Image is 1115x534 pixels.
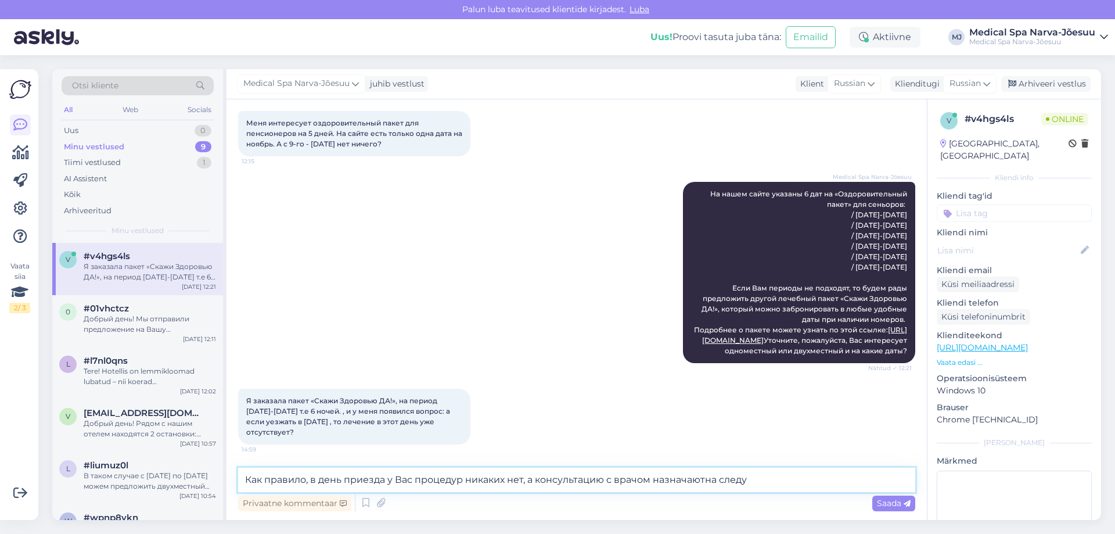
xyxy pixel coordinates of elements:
[937,357,1092,368] p: Vaata edasi ...
[940,138,1069,162] div: [GEOGRAPHIC_DATA], [GEOGRAPHIC_DATA]
[84,513,138,523] span: #wpnp8ykn
[182,282,216,291] div: [DATE] 12:21
[66,360,70,368] span: l
[84,408,204,418] span: vladislavaalatova@gmail.com
[937,385,1092,397] p: Windows 10
[111,225,164,236] span: Minu vestlused
[833,173,912,181] span: Medical Spa Narva-Jõesuu
[64,205,111,217] div: Arhiveeritud
[947,116,951,125] span: v
[937,372,1092,385] p: Operatsioonisüsteem
[84,366,216,387] div: Tere! Hotellis on lemmikloomad lubatud – nii koerad [PERSON_NAME]. Lemmiklooma lisatasu 20 € / pä...
[195,141,211,153] div: 9
[66,464,70,473] span: l
[64,189,81,200] div: Kõik
[9,78,31,101] img: Askly Logo
[84,356,128,366] span: #l7nl0qns
[937,264,1092,277] p: Kliendi email
[937,455,1092,467] p: Märkmed
[850,27,920,48] div: Aktiivne
[626,4,653,15] span: Luba
[969,28,1095,37] div: Medical Spa Narva-Jõesuu
[969,37,1095,46] div: Medical Spa Narva-Jõesuu
[243,77,350,90] span: Medical Spa Narva-Jõesuu
[949,77,981,90] span: Russian
[937,277,1019,292] div: Küsi meiliaadressi
[242,445,285,454] span: 14:59
[197,157,211,169] div: 1
[9,261,30,313] div: Vaata siia
[937,438,1092,448] div: [PERSON_NAME]
[84,261,216,282] div: Я заказала пакет «Скажи Здоровью ДА!», на период [DATE]-[DATE] т.е 6 ночей. , и у меня появился в...
[890,78,940,90] div: Klienditugi
[9,303,30,313] div: 2 / 3
[84,471,216,492] div: В таком случае с [DATE] по [DATE] можем предложить двухместный номер за дополнительную плату - 22...
[937,329,1092,342] p: Klienditeekond
[180,439,216,448] div: [DATE] 10:57
[1001,76,1091,92] div: Arhiveeri vestlus
[650,31,672,42] b: Uus!
[948,29,965,45] div: MJ
[179,492,216,500] div: [DATE] 10:54
[242,157,285,166] span: 12:15
[937,173,1092,183] div: Kliendi info
[84,418,216,439] div: Добрый день! Рядом с нашим отелем находятся 2 остановки: [GEOGRAPHIC_DATA] и Apteek. Выбирайте лю...
[66,255,70,264] span: v
[937,297,1092,309] p: Kliendi telefon
[180,387,216,396] div: [DATE] 12:02
[84,460,128,471] span: #liumuz0l
[66,412,70,421] span: v
[365,78,425,90] div: juhib vestlust
[238,468,915,492] textarea: Как правило, в день приезда у Вас процедур никаких нет, а консультацию с врачом назначаютна следу
[937,190,1092,202] p: Kliendi tag'id
[64,173,107,185] div: AI Assistent
[969,28,1108,46] a: Medical Spa Narva-JõesuuMedical Spa Narva-Jõesuu
[937,414,1092,426] p: Chrome [TECHNICAL_ID]
[834,77,865,90] span: Russian
[694,189,909,355] span: На нашем сайте указаны 6 дат на «Оздоровительный пакет» для сеньоров: / [DATE]-[DATE] / [DATE]-[D...
[84,314,216,335] div: Добрый день! Мы отправили предложение на Вашу электронную почту
[238,496,351,511] div: Privaatne kommentaar
[195,125,211,137] div: 0
[62,102,75,117] div: All
[1041,113,1088,126] span: Online
[64,157,121,169] div: Tiimi vestlused
[796,78,824,90] div: Klient
[965,112,1041,126] div: # v4hgs4ls
[937,342,1028,353] a: [URL][DOMAIN_NAME]
[183,335,216,343] div: [DATE] 12:11
[246,119,464,148] span: Меня интересует оздоровительный пакет для пенсионеров на 5 дней. На сайте есть только одна дата н...
[66,307,70,316] span: 0
[246,396,452,436] span: Я заказала пакет «Скажи Здоровью ДА!», на период [DATE]-[DATE] т.е 6 ночей. , и у меня появился в...
[84,303,129,314] span: #01vhctcz
[937,227,1092,239] p: Kliendi nimi
[937,244,1078,257] input: Lisa nimi
[650,30,781,44] div: Proovi tasuta juba täna:
[84,251,130,261] span: #v4hgs4ls
[937,402,1092,414] p: Brauser
[72,80,118,92] span: Otsi kliente
[786,26,836,48] button: Emailid
[877,498,911,508] span: Saada
[868,364,912,372] span: Nähtud ✓ 12:21
[64,517,72,525] span: w
[185,102,214,117] div: Socials
[120,102,141,117] div: Web
[937,309,1030,325] div: Küsi telefoninumbrit
[64,125,78,137] div: Uus
[64,141,124,153] div: Minu vestlused
[937,205,1092,222] input: Lisa tag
